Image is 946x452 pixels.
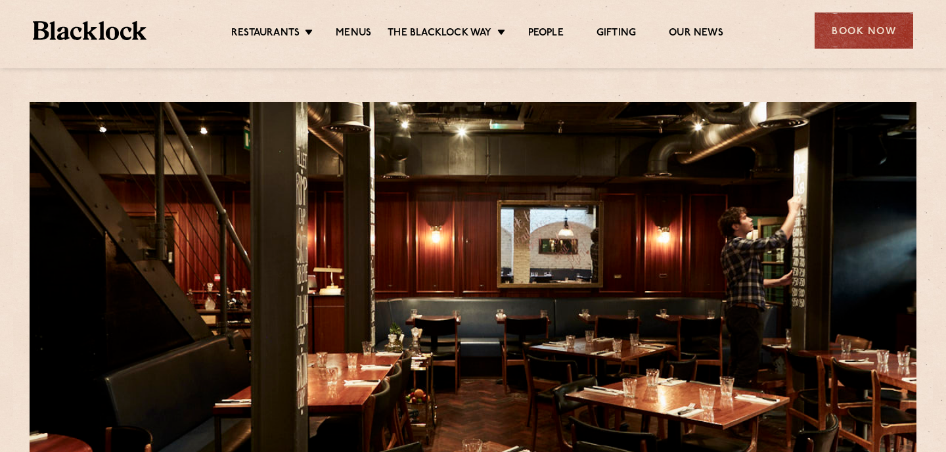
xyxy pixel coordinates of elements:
[336,27,371,41] a: Menus
[388,27,491,41] a: The Blacklock Way
[597,27,636,41] a: Gifting
[33,21,146,40] img: BL_Textured_Logo-footer-cropped.svg
[815,12,913,49] div: Book Now
[669,27,723,41] a: Our News
[528,27,564,41] a: People
[231,27,300,41] a: Restaurants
